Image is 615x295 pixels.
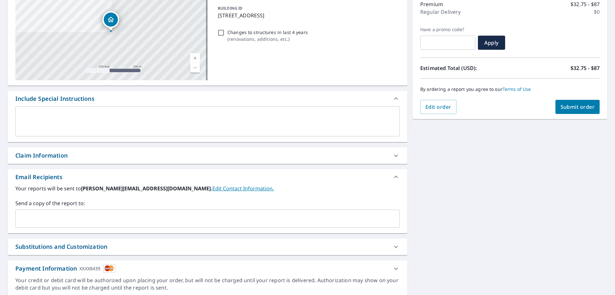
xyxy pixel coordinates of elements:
div: Payment Information [15,264,115,273]
a: Current Level 17, Zoom Out [190,63,200,73]
p: Changes to structures in last 4 years [227,29,308,36]
div: Claim Information [15,151,68,160]
label: Your reports will be sent to [15,185,400,192]
div: Your credit or debit card will be authorized upon placing your order, but will not be charged unt... [15,277,400,291]
button: Edit order [420,100,456,114]
p: $32.75 - $87 [570,64,600,72]
span: Apply [483,39,500,46]
span: Submit order [561,103,595,110]
a: EditContactInfo [212,185,274,192]
b: [PERSON_NAME][EMAIL_ADDRESS][DOMAIN_NAME]. [81,185,212,192]
div: Claim Information [8,147,407,164]
button: Apply [478,36,505,50]
p: $32.75 - $87 [570,0,600,8]
div: Email Recipients [8,169,407,185]
label: Have a promo code? [420,27,475,32]
p: BUILDING ID [218,5,242,11]
a: Current Level 17, Zoom In [190,53,200,63]
a: Terms of Use [503,86,531,92]
p: Estimated Total (USD): [420,64,510,72]
div: Include Special Instructions [8,91,407,106]
div: XXXX8439 [79,264,100,273]
div: Email Recipients [15,173,62,181]
p: Regular Delivery [420,8,461,16]
span: Edit order [425,103,451,110]
div: Dropped pin, building 1, Residential property, 1124 Palmetto St Mobile, AL 36604 [102,11,119,31]
div: Payment InformationXXXX8439cardImage [8,260,407,277]
p: Premium [420,0,443,8]
p: [STREET_ADDRESS] [218,12,397,19]
p: By ordering a report you agree to our [420,86,600,92]
label: Send a copy of the report to: [15,199,400,207]
div: Substitutions and Customization [8,239,407,255]
div: Substitutions and Customization [15,242,107,251]
button: Submit order [555,100,600,114]
p: $0 [594,8,600,16]
div: Include Special Instructions [15,94,94,103]
p: ( renovations, additions, etc. ) [227,36,308,42]
img: cardImage [103,264,115,273]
